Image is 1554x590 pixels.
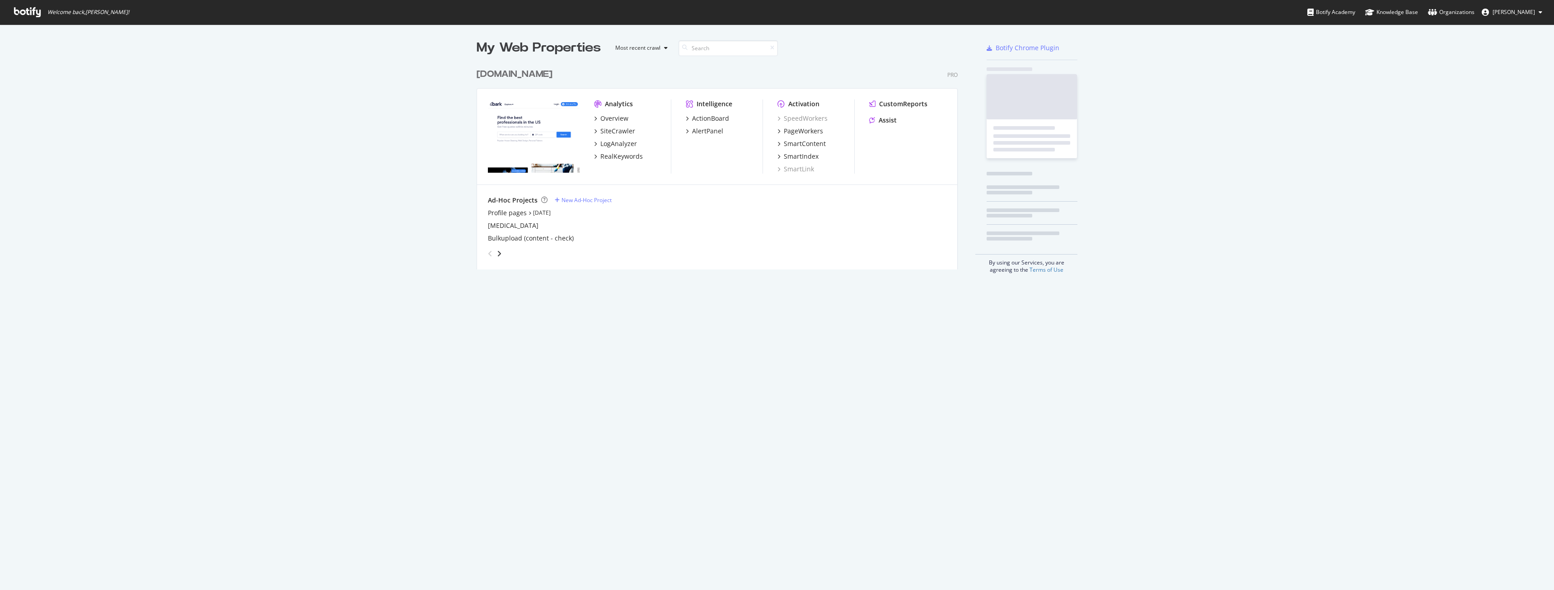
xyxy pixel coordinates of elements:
[1365,8,1418,17] div: Knowledge Base
[879,116,897,125] div: Assist
[477,68,556,81] a: [DOMAIN_NAME]
[1307,8,1355,17] div: Botify Academy
[600,127,635,136] div: SiteCrawler
[784,127,823,136] div: PageWorkers
[600,152,643,161] div: RealKeywords
[488,208,527,217] a: Profile pages
[697,99,732,109] div: Intelligence
[496,249,502,258] div: angle-right
[686,114,729,123] a: ActionBoard
[679,40,778,56] input: Search
[47,9,129,16] span: Welcome back, [PERSON_NAME] !
[605,99,633,109] div: Analytics
[608,41,671,55] button: Most recent crawl
[777,127,823,136] a: PageWorkers
[477,68,552,81] div: [DOMAIN_NAME]
[488,234,574,243] a: Bulkupload (content - check)
[477,39,601,57] div: My Web Properties
[975,254,1077,274] div: By using our Services, you are agreeing to the
[947,71,958,79] div: Pro
[555,196,612,204] a: New Ad-Hoc Project
[692,114,729,123] div: ActionBoard
[1474,5,1549,19] button: [PERSON_NAME]
[488,196,538,205] div: Ad-Hoc Projects
[987,43,1059,52] a: Botify Chrome Plugin
[615,45,660,51] div: Most recent crawl
[879,99,927,109] div: CustomReports
[777,114,828,123] a: SpeedWorkers
[777,152,819,161] a: SmartIndex
[484,246,496,261] div: angle-left
[594,139,637,148] a: LogAnalyzer
[869,99,927,109] a: CustomReports
[777,165,814,174] a: SmartLink
[594,114,628,123] a: Overview
[600,139,637,148] div: LogAnalyzer
[784,139,826,148] div: SmartContent
[869,116,897,125] a: Assist
[1428,8,1474,17] div: Organizations
[1030,266,1063,274] a: Terms of Use
[996,43,1059,52] div: Botify Chrome Plugin
[562,196,612,204] div: New Ad-Hoc Project
[784,152,819,161] div: SmartIndex
[594,152,643,161] a: RealKeywords
[600,114,628,123] div: Overview
[686,127,723,136] a: AlertPanel
[1493,8,1535,16] span: Wayne Burden
[488,221,538,230] a: [MEDICAL_DATA]
[692,127,723,136] div: AlertPanel
[594,127,635,136] a: SiteCrawler
[488,99,580,173] img: www.bark.com
[788,99,819,109] div: Activation
[477,57,965,269] div: grid
[533,209,551,217] a: [DATE]
[777,139,826,148] a: SmartContent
